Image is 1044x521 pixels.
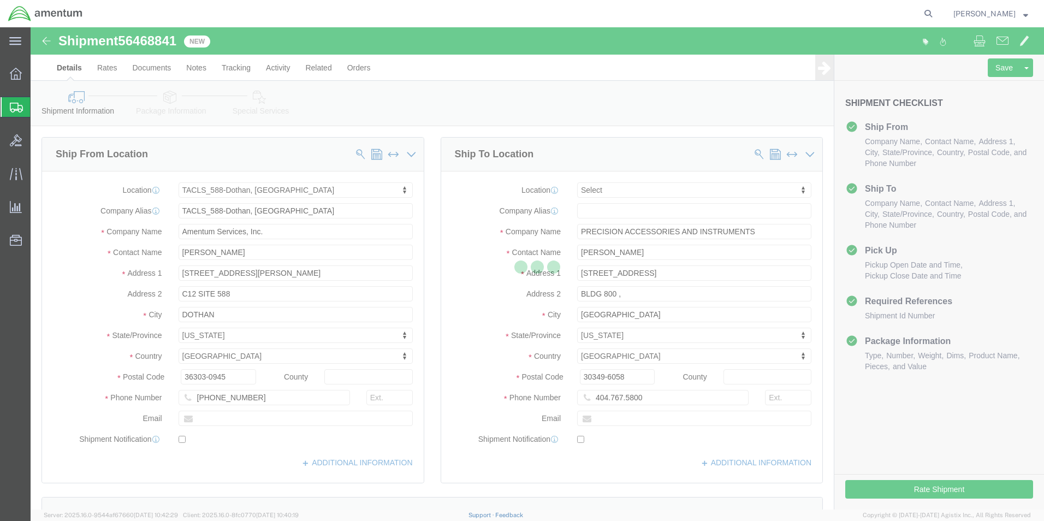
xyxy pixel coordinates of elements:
span: [DATE] 10:40:19 [256,512,299,518]
a: Feedback [495,512,523,518]
span: Server: 2025.16.0-9544af67660 [44,512,178,518]
span: [DATE] 10:42:29 [134,512,178,518]
a: Support [468,512,496,518]
span: Copyright © [DATE]-[DATE] Agistix Inc., All Rights Reserved [863,511,1031,520]
button: [PERSON_NAME] [953,7,1029,20]
span: Marcus McGuire [953,8,1016,20]
img: logo [8,5,83,22]
span: Client: 2025.16.0-8fc0770 [183,512,299,518]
